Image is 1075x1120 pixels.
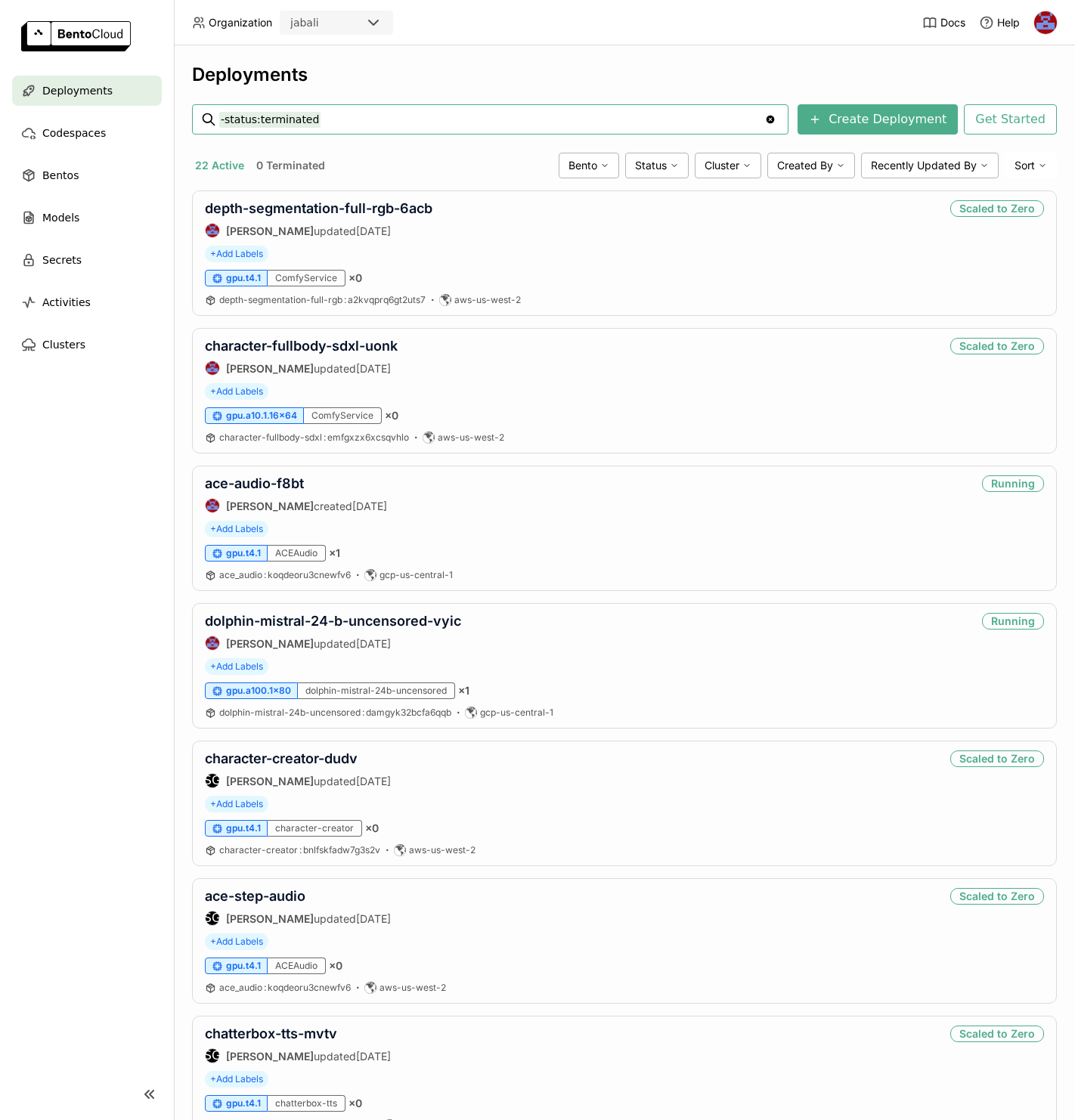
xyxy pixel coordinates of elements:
a: ace-audio-f8bt [205,475,304,491]
span: depth-segmentation-full-rgb a2kvqprq6gt2uts7 [219,294,426,305]
img: Jhonatan Oliveira [206,224,219,237]
span: Organization [209,16,272,29]
span: aws-us-west-2 [409,844,476,856]
a: Docs [922,15,965,30]
span: Docs [940,16,965,29]
span: × 0 [365,821,379,835]
span: : [299,844,302,855]
span: +Add Labels [205,1071,268,1088]
strong: [PERSON_NAME] [226,775,314,787]
a: ace-step-audio [205,888,305,904]
button: 22 Active [192,156,247,175]
div: SG [206,911,219,925]
div: updated [205,636,461,651]
span: aws-us-west-2 [438,432,504,444]
span: [DATE] [356,362,391,375]
span: Deployments [42,82,113,100]
div: Steve Guo [205,773,220,788]
a: ace_audio:koqdeoru3cnewfv6 [219,569,351,581]
span: Status [635,159,667,172]
div: created [205,498,387,513]
span: gpu.t4.1 [226,272,261,284]
strong: [PERSON_NAME] [226,362,314,375]
span: Activities [42,293,91,311]
span: character-fullbody-sdxl emfgxzx6xcsqvhlo [219,432,409,443]
span: [DATE] [356,637,391,650]
span: Recently Updated By [871,159,977,172]
span: ace_audio koqdeoru3cnewfv6 [219,982,351,993]
div: ACEAudio [268,545,326,562]
span: : [264,982,266,993]
a: Deployments [12,76,162,106]
div: Scaled to Zero [950,750,1044,767]
div: Steve Guo [205,911,220,926]
div: Scaled to Zero [950,200,1044,217]
span: gpu.a100.1x80 [226,685,291,697]
span: Codespaces [42,124,106,142]
a: Activities [12,287,162,317]
img: Jhonatan Oliveira [206,499,219,512]
strong: [PERSON_NAME] [226,1050,314,1063]
div: dolphin-mistral-24b-uncensored [298,682,455,699]
span: +Add Labels [205,383,268,400]
span: gpu.t4.1 [226,822,261,834]
span: +Add Labels [205,246,268,262]
a: Secrets [12,245,162,275]
a: character-fullbody-sdxl-uonk [205,338,398,354]
div: ComfyService [268,270,345,286]
a: character-fullbody-sdxl:emfgxzx6xcsqvhlo [219,432,409,444]
a: dolphin-mistral-24-b-uncensored-vyic [205,613,461,629]
div: SG [206,774,219,787]
div: SG [206,1049,219,1063]
span: × 0 [329,959,342,973]
a: Bentos [12,160,162,190]
span: character-creator bnlfskfadw7g3s2v [219,844,380,855]
span: [DATE] [356,912,391,925]
span: [DATE] [352,500,387,512]
div: Steve Guo [205,1048,220,1063]
span: gpu.a10.1.16x64 [226,410,297,422]
span: × 1 [458,684,469,698]
a: dolphin-mistral-24b-uncensored:damgyk32bcfa6qqb [219,707,451,719]
a: chatterbox-tts-mvtv [205,1026,337,1041]
div: Scaled to Zero [950,888,1044,905]
img: logo [21,21,131,51]
div: jabali [290,15,319,30]
span: +Add Labels [205,796,268,812]
span: × 1 [329,546,340,560]
span: +Add Labels [205,658,268,675]
div: Sort [1005,153,1057,178]
button: 0 Terminated [253,156,328,175]
span: : [344,294,346,305]
span: Help [997,16,1020,29]
strong: [PERSON_NAME] [226,500,314,512]
div: Deployments [192,63,1057,86]
div: Bento [559,153,619,178]
span: Clusters [42,336,85,354]
span: : [264,569,266,580]
img: Jhonatan Oliveira [1034,11,1057,34]
span: [DATE] [356,1050,391,1063]
a: depth-segmentation-full-rgb:a2kvqprq6gt2uts7 [219,294,426,306]
div: Recently Updated By [861,153,999,178]
span: aws-us-west-2 [454,294,521,306]
button: Get Started [964,104,1057,135]
span: Secrets [42,251,82,269]
span: : [324,432,326,443]
span: × 0 [349,271,362,285]
div: updated [205,223,432,238]
div: ComfyService [304,407,382,424]
span: × 0 [385,409,398,422]
div: Created By [767,153,855,178]
strong: [PERSON_NAME] [226,637,314,650]
input: Selected jabali. [321,16,322,31]
span: gpu.t4.1 [226,1097,261,1109]
a: depth-segmentation-full-rgb-6acb [205,200,432,216]
span: gpu.t4.1 [226,960,261,972]
span: ace_audio koqdeoru3cnewfv6 [219,569,351,580]
a: ace_audio:koqdeoru3cnewfv6 [219,982,351,994]
strong: [PERSON_NAME] [226,912,314,925]
div: chatterbox-tts [268,1095,345,1112]
span: gcp-us-central-1 [380,569,453,581]
div: character-creator [268,820,362,837]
